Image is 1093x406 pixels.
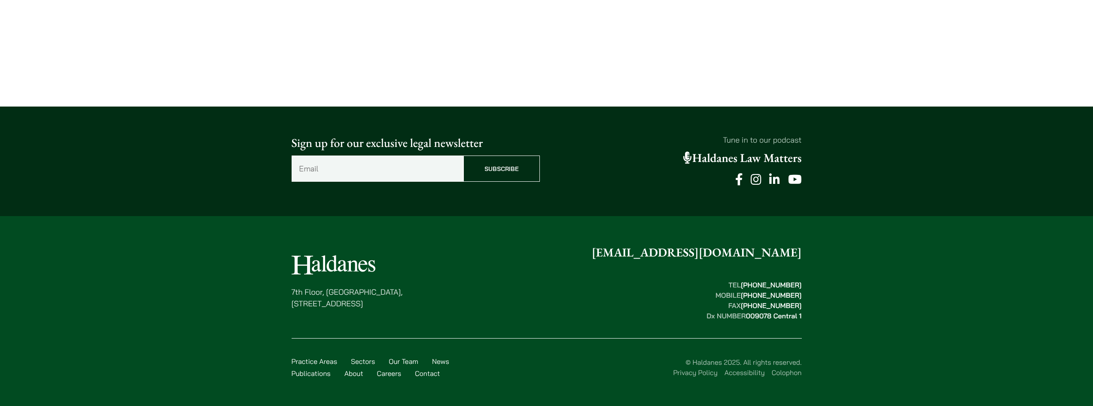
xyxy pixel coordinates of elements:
a: Haldanes Law Matters [683,150,802,166]
div: © Haldanes 2025. All rights reserved. [462,357,802,378]
p: Tune in to our podcast [554,134,802,146]
p: Sign up for our exclusive legal newsletter [292,134,540,152]
a: Accessibility [725,368,765,377]
a: Publications [292,369,331,378]
a: Sectors [351,357,375,366]
a: Colophon [772,368,802,377]
input: Email [292,156,463,182]
a: Practice Areas [292,357,337,366]
mark: 009078 Central 1 [746,311,801,320]
a: [EMAIL_ADDRESS][DOMAIN_NAME] [592,245,802,260]
input: Subscribe [463,156,540,182]
img: Logo of Haldanes [292,255,375,275]
a: Privacy Policy [673,368,717,377]
mark: [PHONE_NUMBER] [741,281,802,289]
a: Contact [415,369,440,378]
strong: TEL MOBILE FAX Dx NUMBER [706,281,801,320]
a: About [344,369,363,378]
a: Our Team [389,357,418,366]
p: 7th Floor, [GEOGRAPHIC_DATA], [STREET_ADDRESS] [292,286,403,309]
a: News [432,357,449,366]
a: Careers [377,369,402,378]
mark: [PHONE_NUMBER] [741,291,802,299]
mark: [PHONE_NUMBER] [741,301,802,310]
